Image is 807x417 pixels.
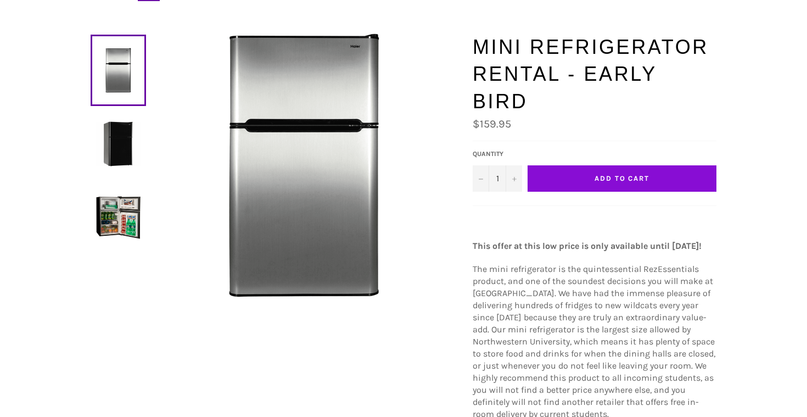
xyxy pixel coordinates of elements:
[473,149,522,159] label: Quantity
[96,121,141,166] img: Mini Refrigerator Rental - Early Bird
[473,241,702,251] strong: This offer at this low price is only available until [DATE]!
[595,174,649,182] span: Add to Cart
[473,34,716,115] h1: Mini Refrigerator Rental - Early Bird
[96,195,141,240] img: Mini Refrigerator Rental - Early Bird
[172,34,436,297] img: Mini Refrigerator Rental - Early Bird
[528,165,716,192] button: Add to Cart
[473,118,511,130] span: $159.95
[473,165,489,192] button: Decrease quantity
[506,165,522,192] button: Increase quantity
